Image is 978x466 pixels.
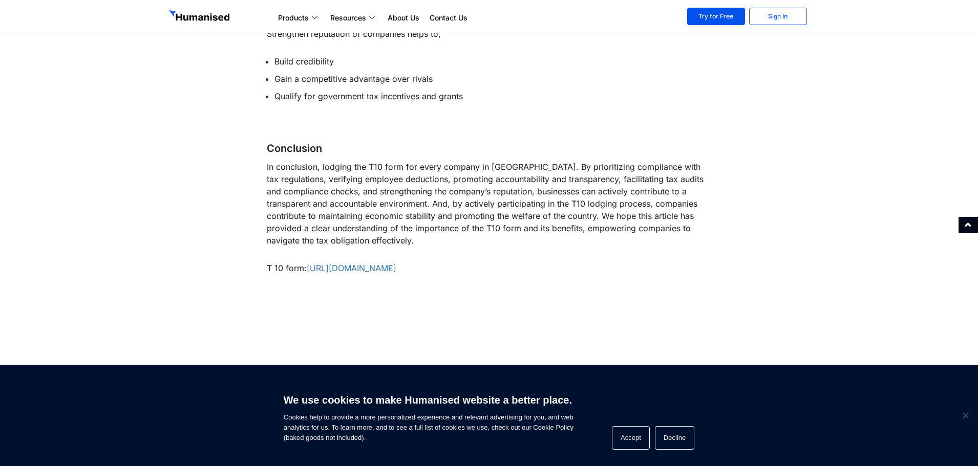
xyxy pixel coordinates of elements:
p: Strengthen reputation of companies helps to, [267,28,712,40]
li: Build credibility [274,55,712,68]
button: Accept [612,426,650,450]
a: Contact Us [424,12,473,24]
a: Resources [325,12,382,24]
li: Qualify for government tax incentives and grants [274,90,712,102]
li: Gain a competitive advantage over rivals [274,73,712,85]
h6: We use cookies to make Humanised website a better place. [284,393,573,407]
h6: Conclusion [267,141,712,156]
a: [URL][DOMAIN_NAME] [307,263,396,273]
button: Decline [655,426,694,450]
a: Sign In [749,8,807,25]
a: Try for Free [687,8,745,25]
span: Cookies help to provide a more personalized experience and relevant advertising for you, and web ... [284,388,573,443]
span: Decline [960,410,970,420]
p: T 10 form: [267,262,712,274]
p: In conclusion, lodging the T10 form for every company in [GEOGRAPHIC_DATA]. By prioritizing compl... [267,161,712,247]
a: Products [273,12,325,24]
a: About Us [382,12,424,24]
img: GetHumanised Logo [169,10,231,24]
